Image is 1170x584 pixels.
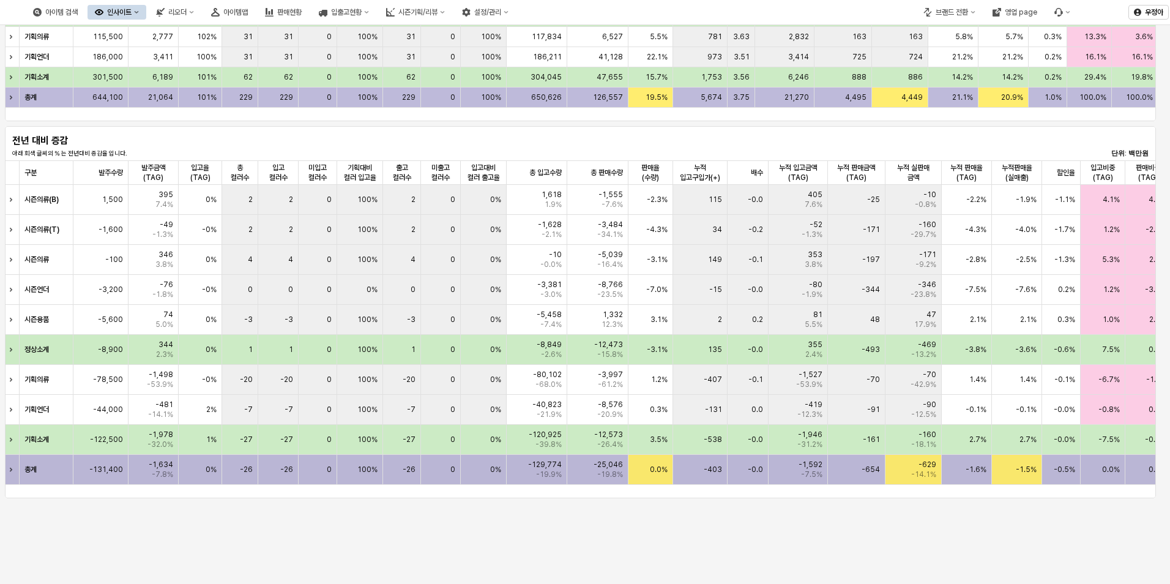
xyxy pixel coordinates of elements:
strong: 기획소계 [24,73,49,81]
span: 6,189 [152,72,173,82]
span: 0.3% [1044,32,1062,42]
span: 101% [197,72,217,82]
span: 41,128 [598,52,623,62]
span: 0 [411,285,415,294]
span: 구분 [24,168,37,178]
span: 644,100 [92,92,123,102]
span: 0 [288,285,293,294]
span: 0.2% [1045,52,1062,62]
strong: 기획의류 [24,32,49,41]
span: 20.9% [1001,92,1023,102]
span: 발주금액(TAG) [133,163,173,182]
span: 21,270 [784,92,809,102]
span: -23.5% [597,290,623,299]
span: 0 [327,285,332,294]
span: 0 [450,225,455,234]
span: 3.51 [734,52,750,62]
span: -29.7% [911,230,936,239]
span: -80 [809,280,822,290]
span: 0 [327,225,332,234]
span: -171 [919,250,936,260]
div: Expand row [5,215,21,244]
span: 100.0% [1079,92,1106,102]
div: 영업 page [985,5,1045,20]
span: 0% [206,315,217,324]
span: 누적판매율(실매출) [997,163,1037,182]
span: -15 [709,285,722,294]
span: 배수 [751,168,763,178]
span: 304,045 [531,72,562,82]
span: 100% [357,225,378,234]
span: 14.2% [1002,72,1023,82]
span: 21.1% [952,92,973,102]
span: -0% [202,285,217,294]
span: -52 [810,220,822,230]
span: 2 [411,225,415,234]
span: 0 [327,195,332,204]
span: 2,832 [789,32,809,42]
span: -100 [105,255,123,264]
strong: 기획언더 [24,53,49,61]
span: 1.2% [1103,285,1120,294]
span: 100% [481,72,501,82]
span: -49 [160,220,173,230]
div: Expand row [5,88,21,107]
span: -7.6% [602,200,623,209]
div: 인사이트 [88,5,146,20]
span: -5,039 [598,250,623,260]
div: Expand row [5,335,21,364]
span: 누적 입고구입가(+) [678,163,722,182]
span: 888 [852,72,866,82]
span: 4,449 [901,92,923,102]
div: 설정/관리 [474,8,501,17]
span: 0 [327,92,332,102]
span: -197 [862,255,880,264]
span: -0.0 [748,195,763,204]
span: -1.9% [1016,195,1037,204]
span: -10 [549,250,562,260]
div: Expand row [5,67,21,87]
span: 100% [357,315,378,324]
span: 100% [357,92,378,102]
button: 브랜드 전환 [916,5,983,20]
span: 3,411 [153,52,173,62]
span: 186,211 [533,52,562,62]
span: 5.5% [650,32,668,42]
span: -25 [867,195,880,204]
span: 1,332 [603,310,623,320]
span: 2,777 [152,32,173,42]
span: 886 [908,72,923,82]
span: -3.5% [1145,285,1166,294]
span: 229 [280,92,293,102]
span: 650,626 [531,92,562,102]
button: 시즌기획/리뷰 [379,5,452,20]
span: 0 [327,72,332,82]
div: 아이템 검색 [26,5,85,20]
span: 3.56 [733,72,750,82]
span: 100% [196,52,217,62]
span: 5.8% [955,32,973,42]
span: 0% [490,255,501,264]
span: 4 [411,255,415,264]
span: 0 [450,315,455,324]
span: 0.2% [1045,72,1062,82]
span: -2.1% [542,230,562,239]
span: 0 [327,315,332,324]
span: 149 [708,255,722,264]
span: 3,414 [788,52,809,62]
span: 395 [158,190,173,200]
div: 판매현황 [277,8,302,17]
span: 724 [909,52,923,62]
div: 리오더 [149,5,201,20]
span: 0% [206,255,217,264]
span: -23.8% [911,290,936,299]
span: 3.8% [805,260,822,269]
span: 2 [289,225,293,234]
span: 5.3% [1102,255,1120,264]
span: 100% [357,72,378,82]
span: 100% [357,52,378,62]
span: 100% [357,195,378,204]
span: -0.8% [915,200,936,209]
